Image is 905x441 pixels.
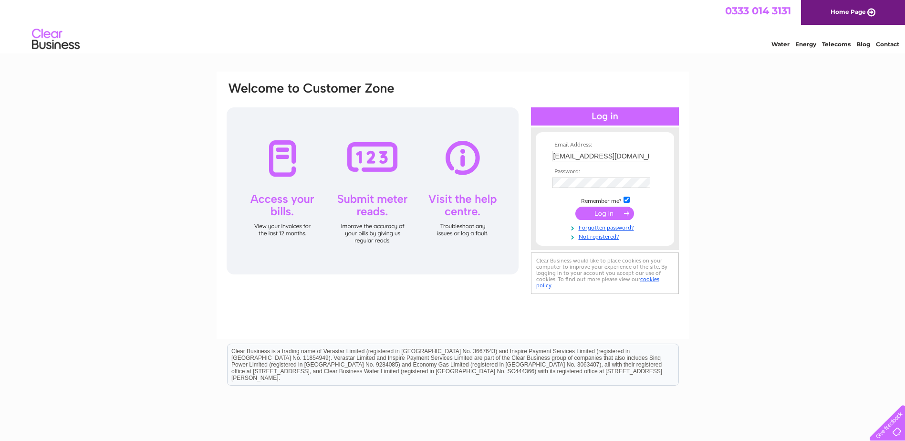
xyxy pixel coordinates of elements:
[536,276,659,289] a: cookies policy
[228,5,678,46] div: Clear Business is a trading name of Verastar Limited (registered in [GEOGRAPHIC_DATA] No. 3667643...
[550,195,660,205] td: Remember me?
[531,252,679,294] div: Clear Business would like to place cookies on your computer to improve your experience of the sit...
[856,41,870,48] a: Blog
[725,5,791,17] a: 0333 014 3131
[550,142,660,148] th: Email Address:
[552,222,660,231] a: Forgotten password?
[575,207,634,220] input: Submit
[795,41,816,48] a: Energy
[771,41,790,48] a: Water
[31,25,80,54] img: logo.png
[550,168,660,175] th: Password:
[876,41,899,48] a: Contact
[552,231,660,241] a: Not registered?
[822,41,851,48] a: Telecoms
